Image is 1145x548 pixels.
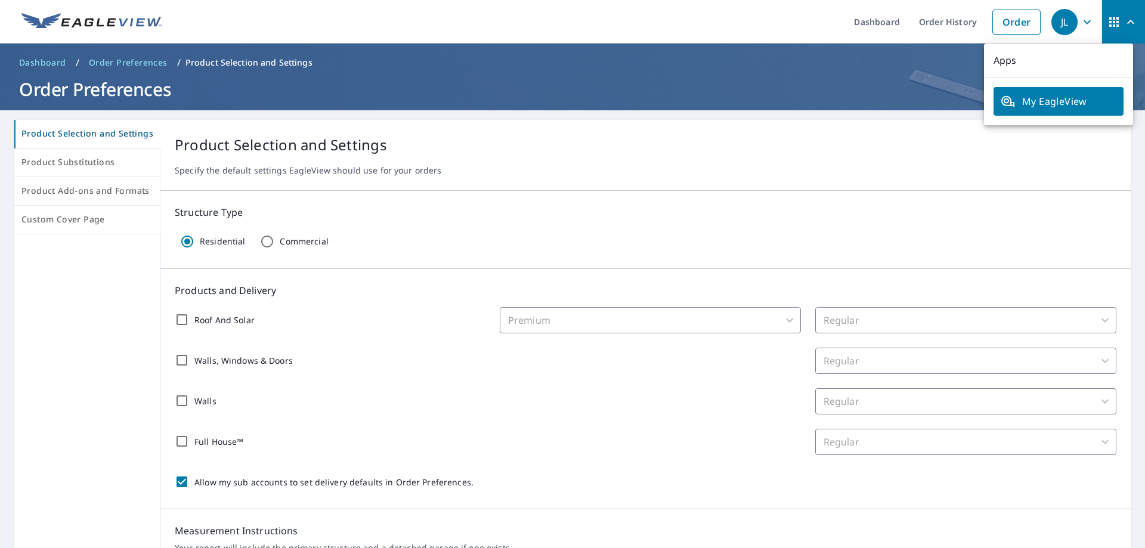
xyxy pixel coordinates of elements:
p: Full House™ [194,435,243,448]
span: Product Substitutions [21,155,153,170]
div: Regular [815,307,1116,333]
nav: breadcrumb [14,53,1131,72]
p: Walls [194,395,216,407]
div: Regular [815,388,1116,414]
a: My EagleView [994,87,1124,116]
div: JL [1051,9,1078,35]
a: Order Preferences [84,53,172,72]
p: Allow my sub accounts to set delivery defaults in Order Preferences. [194,476,474,488]
p: Measurement Instructions [175,524,1116,538]
a: Dashboard [14,53,71,72]
span: Dashboard [19,57,66,69]
p: Apps [984,44,1133,78]
a: Order [992,10,1041,35]
p: Residential [200,236,245,247]
p: Specify the default settings EagleView should use for your orders [175,165,1116,176]
div: Premium [500,307,801,333]
span: My EagleView [1001,94,1116,109]
li: / [177,55,181,70]
p: Commercial [280,236,328,247]
h1: Order Preferences [14,77,1131,101]
span: Custom Cover Page [21,212,153,227]
span: Order Preferences [89,57,168,69]
p: Product Selection and Settings [175,134,1116,156]
div: tab-list [14,120,160,234]
p: Walls, Windows & Doors [194,354,293,367]
p: Product Selection and Settings [185,57,312,69]
div: Regular [815,348,1116,374]
p: Roof And Solar [194,314,255,326]
li: / [76,55,79,70]
p: Products and Delivery [175,283,1116,298]
div: Regular [815,429,1116,455]
img: EV Logo [21,13,162,31]
span: Product Selection and Settings [21,126,153,141]
span: Product Add-ons and Formats [21,184,153,199]
p: Structure Type [175,205,1116,219]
